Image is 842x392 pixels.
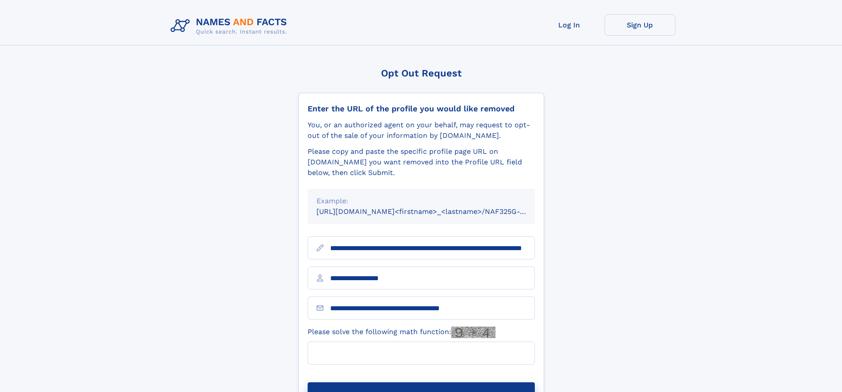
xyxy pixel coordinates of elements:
a: Log In [534,14,605,36]
label: Please solve the following math function: [308,327,495,338]
a: Sign Up [605,14,675,36]
small: [URL][DOMAIN_NAME]<firstname>_<lastname>/NAF325G-xxxxxxxx [316,207,552,216]
div: You, or an authorized agent on your behalf, may request to opt-out of the sale of your informatio... [308,120,535,141]
div: Opt Out Request [298,68,544,79]
img: Logo Names and Facts [167,14,294,38]
div: Example: [316,196,526,206]
div: Please copy and paste the specific profile page URL on [DOMAIN_NAME] you want removed into the Pr... [308,146,535,178]
div: Enter the URL of the profile you would like removed [308,104,535,114]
